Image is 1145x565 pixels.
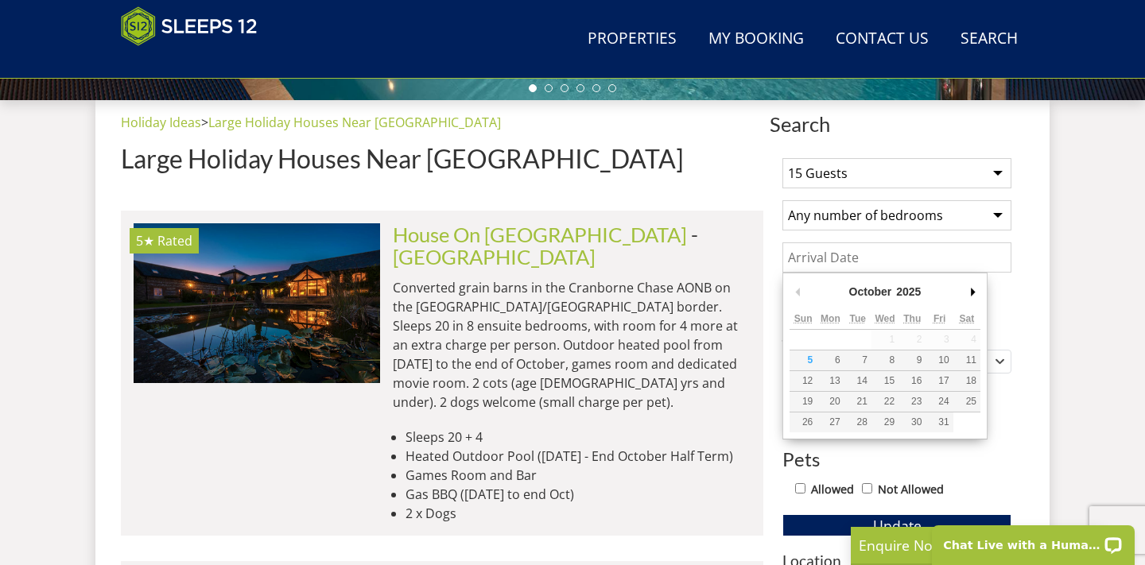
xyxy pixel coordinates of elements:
abbr: Thursday [903,313,921,324]
button: 11 [953,350,980,370]
img: Sleeps 12 [121,6,258,46]
button: 25 [953,392,980,412]
a: Properties [581,21,683,57]
a: [GEOGRAPHIC_DATA] [393,245,596,269]
a: Holiday Ideas [121,114,201,131]
iframe: Customer reviews powered by Trustpilot [113,56,280,69]
button: 19 [790,392,817,412]
a: Search [954,21,1024,57]
button: 31 [926,412,953,432]
h3: Pets [782,449,1011,470]
button: 13 [817,371,844,391]
abbr: Wednesday [875,313,895,324]
button: 5 [790,350,817,370]
div: October [847,280,895,304]
label: Allowed [811,481,854,498]
button: Next Month [965,280,980,304]
button: 28 [844,412,871,432]
li: 2 x Dogs [406,504,751,523]
abbr: Saturday [960,313,975,324]
p: Enquire Now [859,535,1097,555]
button: 30 [899,412,926,432]
a: 5★ Rated [134,223,380,382]
a: Contact Us [829,21,935,57]
a: House On [GEOGRAPHIC_DATA] [393,223,687,246]
span: Update [873,516,922,535]
button: 9 [899,350,926,370]
abbr: Monday [821,313,840,324]
abbr: Friday [933,313,945,324]
button: 27 [817,412,844,432]
a: Large Holiday Houses Near [GEOGRAPHIC_DATA] [208,114,501,131]
button: 21 [844,392,871,412]
button: 12 [790,371,817,391]
input: Arrival Date [782,242,1011,273]
button: 24 [926,392,953,412]
iframe: LiveChat chat widget [922,515,1145,565]
button: 20 [817,392,844,412]
button: 6 [817,350,844,370]
button: 8 [871,350,899,370]
span: > [201,114,208,131]
span: Search [770,113,1024,135]
button: 29 [871,412,899,432]
button: 16 [899,371,926,391]
li: Gas BBQ ([DATE] to end Oct) [406,485,751,504]
span: - [393,223,698,269]
button: 26 [790,412,817,432]
abbr: Tuesday [849,313,865,324]
button: Update [782,514,1011,536]
span: House On The Hill has a 5 star rating under the Quality in Tourism Scheme [136,232,154,250]
a: My Booking [702,21,810,57]
h1: Large Holiday Houses Near [GEOGRAPHIC_DATA] [121,145,763,172]
button: 7 [844,350,871,370]
button: 15 [871,371,899,391]
button: 14 [844,371,871,391]
button: 17 [926,371,953,391]
p: Converted grain barns in the Cranborne Chase AONB on the [GEOGRAPHIC_DATA]/[GEOGRAPHIC_DATA] bord... [393,278,751,412]
button: 22 [871,392,899,412]
button: 10 [926,350,953,370]
li: Heated Outdoor Pool ([DATE] - End October Half Term) [406,447,751,466]
li: Sleeps 20 + 4 [406,428,751,447]
span: Rated [157,232,192,250]
abbr: Sunday [794,313,813,324]
li: Games Room and Bar [406,466,751,485]
label: Not Allowed [878,481,944,498]
button: Previous Month [790,280,805,304]
img: house-on-the-hill-large-holiday-home-accommodation-wiltshire-sleeps-16.original.jpg [134,223,380,382]
button: 18 [953,371,980,391]
div: 2025 [894,280,923,304]
button: 23 [899,392,926,412]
